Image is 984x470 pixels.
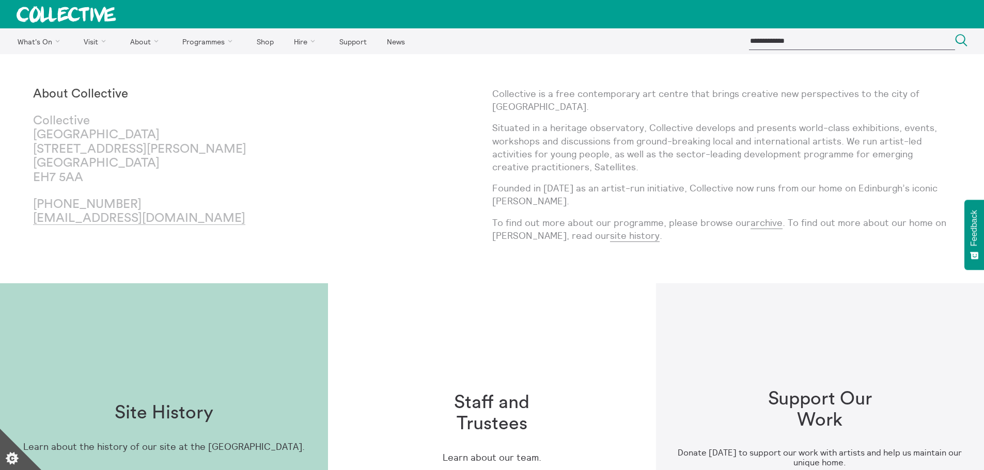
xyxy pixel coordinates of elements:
[754,388,886,431] h1: Support Our Work
[33,198,262,226] p: [PHONE_NUMBER]
[33,212,245,225] a: [EMAIL_ADDRESS][DOMAIN_NAME]
[8,28,73,54] a: What's On
[75,28,119,54] a: Visit
[751,217,783,229] a: archive
[443,452,541,463] p: Learn about our team.
[492,121,951,173] p: Situated in a heritage observatory, Collective develops and presents world-class exhibitions, eve...
[673,448,967,467] h3: Donate [DATE] to support our work with artists and help us maintain our unique home.
[964,200,984,270] button: Feedback - Show survey
[330,28,376,54] a: Support
[492,182,951,207] p: Founded in [DATE] as an artist-run initiative, Collective now runs from our home on Edinburgh’s i...
[378,28,414,54] a: News
[23,442,305,452] p: Learn about the history of our site at the [GEOGRAPHIC_DATA].
[426,392,558,435] h1: Staff and Trustees
[492,87,951,113] p: Collective is a free contemporary art centre that brings creative new perspectives to the city of...
[174,28,246,54] a: Programmes
[285,28,329,54] a: Hire
[492,216,951,242] p: To find out more about our programme, please browse our . To find out more about our home on [PER...
[115,402,213,424] h1: Site History
[33,114,262,185] p: Collective [GEOGRAPHIC_DATA] [STREET_ADDRESS][PERSON_NAME] [GEOGRAPHIC_DATA] EH7 5AA
[970,210,979,246] span: Feedback
[247,28,283,54] a: Shop
[121,28,171,54] a: About
[33,88,128,100] strong: About Collective
[610,230,660,242] a: site history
